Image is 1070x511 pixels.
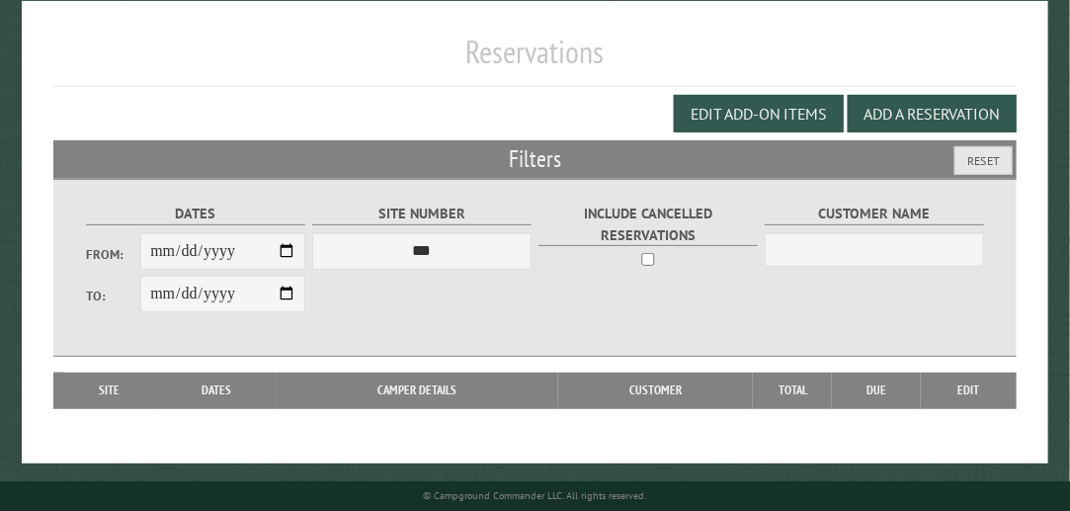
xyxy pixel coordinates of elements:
[86,203,306,225] label: Dates
[277,373,558,408] th: Camper Details
[674,95,844,132] button: Edit Add-on Items
[86,287,141,305] label: To:
[155,373,277,408] th: Dates
[753,373,832,408] th: Total
[312,203,533,225] label: Site Number
[954,146,1013,175] button: Reset
[848,95,1017,132] button: Add a Reservation
[86,245,141,264] label: From:
[832,373,921,408] th: Due
[53,140,1017,178] h2: Filters
[558,373,753,408] th: Customer
[53,33,1017,87] h1: Reservations
[423,489,646,502] small: © Campground Commander LLC. All rights reserved.
[538,203,759,246] label: Include Cancelled Reservations
[765,203,985,225] label: Customer Name
[63,373,155,408] th: Site
[921,373,1017,408] th: Edit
